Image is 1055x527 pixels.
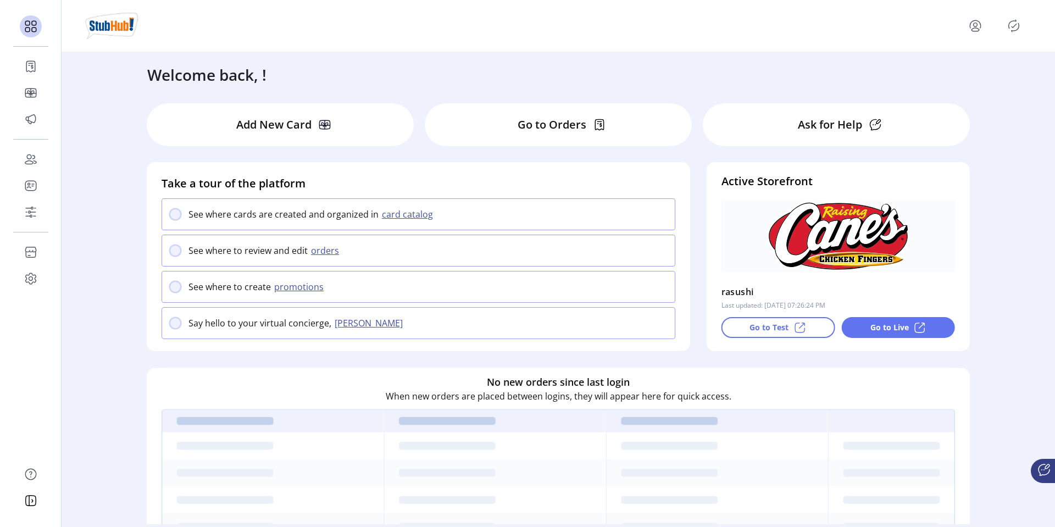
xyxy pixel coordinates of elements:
[188,317,331,330] p: Say hello to your virtual concierge,
[1005,17,1023,35] button: Publisher Panel
[188,244,308,257] p: See where to review and edit
[721,301,825,310] p: Last updated: [DATE] 07:26:24 PM
[721,283,754,301] p: rasushi
[308,244,346,257] button: orders
[188,208,379,221] p: See where cards are created and organized in
[518,117,586,133] p: Go to Orders
[967,17,984,35] button: menu
[271,280,330,293] button: promotions
[84,10,140,41] img: logo
[331,317,409,330] button: [PERSON_NAME]
[188,280,271,293] p: See where to create
[749,321,789,333] p: Go to Test
[379,208,440,221] button: card catalog
[798,117,862,133] p: Ask for Help
[147,63,266,86] h3: Welcome back, !
[386,389,731,402] p: When new orders are placed between logins, they will appear here for quick access.
[162,175,675,192] h4: Take a tour of the platform
[487,374,630,389] h6: No new orders since last login
[721,173,955,190] h4: Active Storefront
[870,321,909,333] p: Go to Live
[236,117,312,133] p: Add New Card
